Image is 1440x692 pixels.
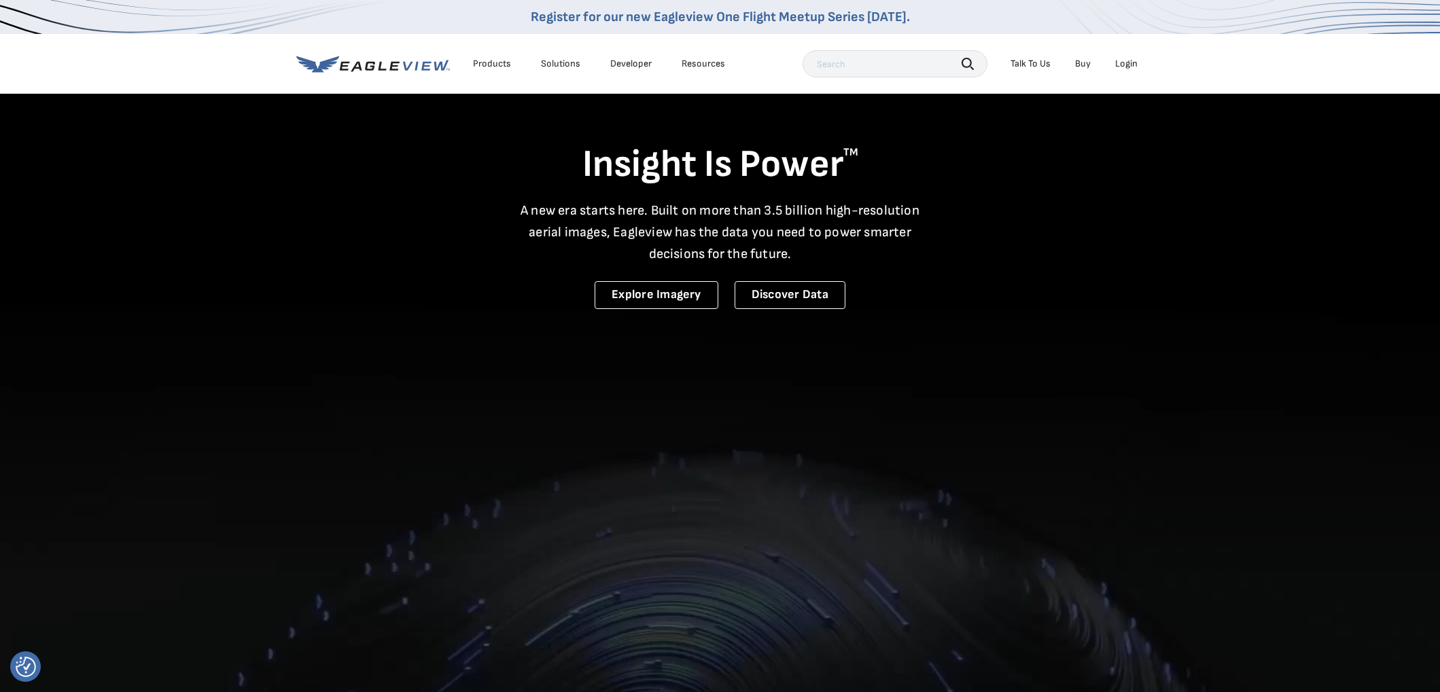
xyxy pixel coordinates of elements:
div: Solutions [541,58,580,70]
p: A new era starts here. Built on more than 3.5 billion high-resolution aerial images, Eagleview ha... [512,200,928,265]
div: Login [1115,58,1138,70]
div: Resources [682,58,725,70]
a: Discover Data [735,281,845,309]
div: Products [473,58,511,70]
a: Buy [1075,58,1091,70]
div: Talk To Us [1011,58,1051,70]
a: Explore Imagery [595,281,718,309]
a: Developer [610,58,652,70]
sup: TM [843,146,858,159]
input: Search [803,50,987,77]
a: Register for our new Eagleview One Flight Meetup Series [DATE]. [531,9,910,25]
img: Revisit consent button [16,657,36,677]
button: Consent Preferences [16,657,36,677]
h1: Insight Is Power [296,141,1144,189]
